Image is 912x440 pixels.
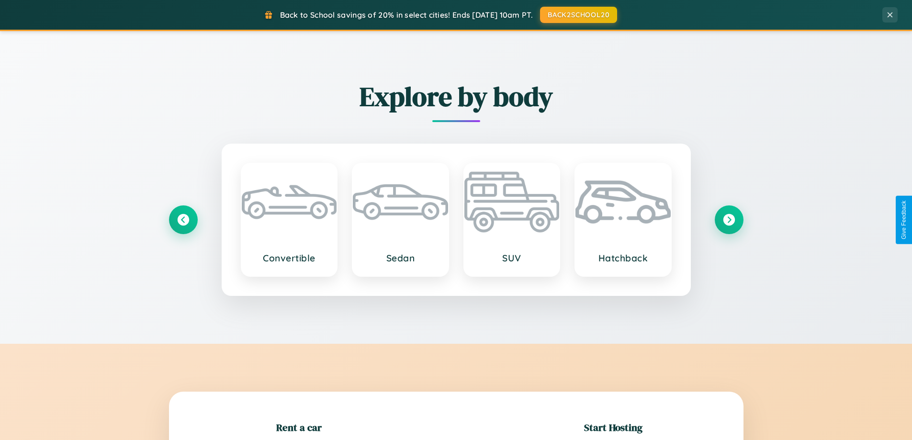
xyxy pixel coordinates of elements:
h2: Start Hosting [584,420,642,434]
h3: Convertible [251,252,327,264]
button: BACK2SCHOOL20 [540,7,617,23]
h2: Rent a car [276,420,322,434]
h2: Explore by body [169,78,743,115]
h3: Sedan [362,252,439,264]
h3: Hatchback [585,252,661,264]
span: Back to School savings of 20% in select cities! Ends [DATE] 10am PT. [280,10,533,20]
div: Give Feedback [901,201,907,239]
h3: SUV [474,252,550,264]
